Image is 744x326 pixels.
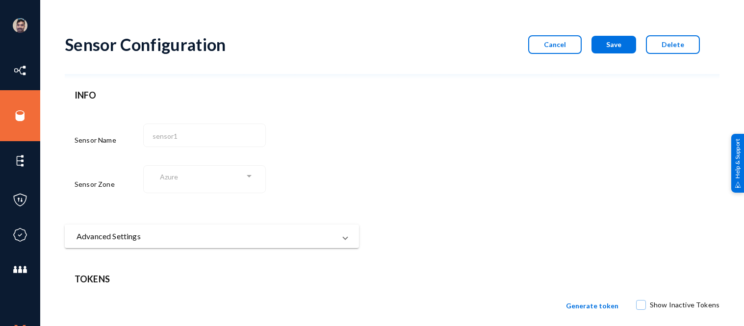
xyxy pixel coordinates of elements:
mat-panel-title: Advanced Settings [77,230,335,242]
img: help_support.svg [735,181,741,188]
span: Show Inactive Tokens [650,298,719,312]
header: Tokens [75,273,710,286]
img: icon-compliance.svg [13,227,27,242]
span: Cancel [544,40,566,49]
div: Sensor Configuration [65,34,226,54]
img: ACg8ocK1ZkZ6gbMmCU1AeqPIsBvrTWeY1xNXvgxNjkUXxjcqAiPEIvU=s96-c [13,18,27,33]
img: icon-inventory.svg [13,63,27,78]
button: Delete [646,35,700,54]
div: Sensor Name [75,122,143,159]
header: INFO [75,89,349,102]
img: icon-elements.svg [13,153,27,168]
span: Delete [662,40,684,49]
input: Name [153,132,261,141]
div: Sensor Zone [75,164,143,205]
a: Cancel [518,40,582,49]
button: Cancel [528,35,582,54]
span: Azure [160,173,178,181]
div: Help & Support [731,133,744,192]
span: Save [606,40,621,49]
span: Generate token [566,301,618,310]
button: Generate token [558,296,626,316]
mat-expansion-panel-header: Advanced Settings [65,225,359,248]
img: icon-members.svg [13,262,27,277]
img: icon-sources.svg [13,108,27,123]
img: icon-policies.svg [13,193,27,207]
button: Save [591,36,636,53]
